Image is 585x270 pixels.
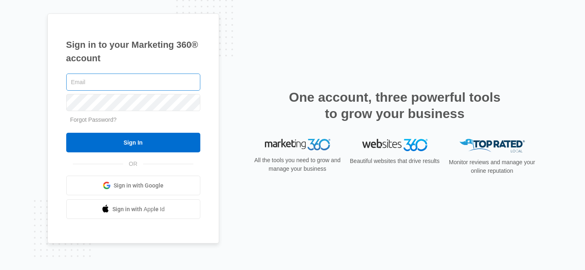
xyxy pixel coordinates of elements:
span: Sign in with Google [114,181,164,190]
span: Sign in with Apple Id [112,205,165,214]
h2: One account, three powerful tools to grow your business [287,89,503,122]
p: Beautiful websites that drive results [349,157,441,165]
h1: Sign in to your Marketing 360® account [66,38,200,65]
p: Monitor reviews and manage your online reputation [446,158,538,175]
input: Sign In [66,133,200,152]
span: OR [123,160,143,168]
input: Email [66,74,200,91]
img: Top Rated Local [459,139,525,152]
img: Websites 360 [362,139,428,151]
a: Forgot Password? [70,116,117,123]
a: Sign in with Apple Id [66,199,200,219]
img: Marketing 360 [265,139,330,150]
a: Sign in with Google [66,176,200,195]
p: All the tools you need to grow and manage your business [252,156,343,173]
